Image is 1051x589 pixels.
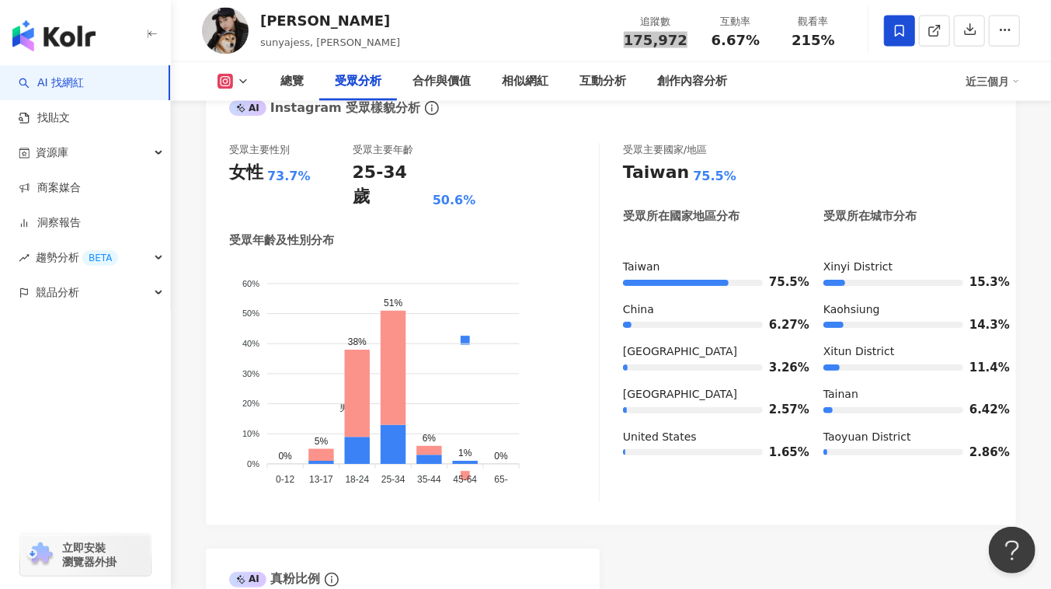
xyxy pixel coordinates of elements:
img: KOL Avatar [202,8,249,54]
div: Taiwan [623,161,689,185]
div: 50.6% [433,192,476,209]
tspan: 13-17 [309,474,333,485]
div: Tainan [823,387,993,403]
tspan: 30% [242,369,259,378]
a: chrome extension立即安裝 瀏覽器外掛 [20,534,151,576]
div: Taiwan [623,260,792,275]
img: chrome extension [25,542,55,567]
div: Xinyi District [823,260,993,275]
span: 75.5% [769,277,792,288]
span: 11.4% [969,362,993,374]
div: Xitun District [823,344,993,360]
span: 資源庫 [36,135,68,170]
div: [GEOGRAPHIC_DATA] [623,387,792,403]
div: 總覽 [280,72,304,91]
div: United States [623,430,792,445]
div: Taoyuan District [823,430,993,445]
div: 25-34 歲 [353,161,429,209]
div: 受眾分析 [335,72,381,91]
div: 受眾主要年齡 [353,143,413,157]
div: 追蹤數 [624,14,687,30]
span: info-circle [423,99,441,117]
div: 互動率 [706,14,765,30]
div: 近三個月 [966,69,1020,94]
span: 立即安裝 瀏覽器外掛 [62,541,117,569]
tspan: 35-44 [417,474,441,485]
span: 6.67% [712,33,760,48]
div: BETA [82,250,118,266]
tspan: 10% [242,429,259,438]
span: 競品分析 [36,275,79,310]
div: 73.7% [267,168,311,185]
div: AI [229,100,266,116]
span: 6.27% [769,319,792,331]
span: 14.3% [969,319,993,331]
a: searchAI 找網紅 [19,75,84,91]
img: logo [12,20,96,51]
div: 互動分析 [579,72,626,91]
tspan: 25-34 [381,474,405,485]
div: AI [229,572,266,587]
tspan: 45-64 [453,474,477,485]
span: 15.3% [969,277,993,288]
span: info-circle [322,570,341,589]
div: 觀看率 [784,14,843,30]
a: 洞察報告 [19,215,81,231]
tspan: 60% [242,279,259,288]
div: 女性 [229,161,263,185]
tspan: 0-12 [276,474,294,485]
div: Kaohsiung [823,302,993,318]
div: 75.5% [693,168,736,185]
div: [PERSON_NAME] [260,11,400,30]
span: 2.57% [769,404,792,416]
tspan: 40% [242,339,259,348]
tspan: 0% [247,459,259,469]
a: 商案媒合 [19,180,81,196]
div: 相似網紅 [502,72,548,91]
div: China [623,302,792,318]
tspan: 18-24 [345,474,369,485]
div: Instagram 受眾樣貌分析 [229,99,420,117]
span: rise [19,253,30,263]
span: sunyajess, [PERSON_NAME] [260,37,400,48]
div: 創作內容分析 [657,72,727,91]
div: 受眾主要性別 [229,143,290,157]
div: 受眾主要國家/地區 [623,143,707,157]
span: 3.26% [769,362,792,374]
div: [GEOGRAPHIC_DATA] [623,344,792,360]
tspan: 50% [242,308,259,318]
span: 175,972 [624,32,687,48]
div: 真粉比例 [229,570,320,587]
tspan: 20% [242,399,259,408]
div: 合作與價值 [412,72,471,91]
iframe: Help Scout Beacon - Open [989,527,1035,573]
span: 1.65% [769,447,792,458]
span: 趨勢分析 [36,240,118,275]
span: 215% [792,33,835,48]
div: 受眾所在國家地區分布 [623,208,740,225]
div: 受眾所在城市分布 [823,208,917,225]
tspan: 65- [495,474,508,485]
span: 男性 [328,403,358,413]
div: 受眾年齡及性別分布 [229,232,334,249]
span: 2.86% [969,447,993,458]
a: 找貼文 [19,110,70,126]
span: 6.42% [969,404,993,416]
